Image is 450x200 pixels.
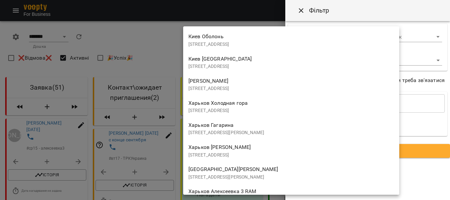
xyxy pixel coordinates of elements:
[188,144,251,150] span: Харьков [PERSON_NAME]
[188,33,224,40] span: Киев Оболонь
[188,63,394,70] p: [STREET_ADDRESS]
[188,166,278,172] span: [GEOGRAPHIC_DATA][PERSON_NAME]
[188,41,394,48] p: [STREET_ADDRESS]
[188,152,394,158] p: [STREET_ADDRESS]
[188,122,234,128] span: Харьков Гагарина
[188,85,394,92] p: [STREET_ADDRESS]
[188,107,394,114] p: [STREET_ADDRESS]
[188,174,394,181] p: [STREET_ADDRESS][PERSON_NAME]
[188,188,257,194] span: Харьков Алексеевка 3 RAM
[188,100,248,106] span: Харьков Холодная гора
[188,56,252,62] span: Киев [GEOGRAPHIC_DATA]
[188,129,394,136] p: [STREET_ADDRESS][PERSON_NAME]
[188,78,228,84] span: [PERSON_NAME]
